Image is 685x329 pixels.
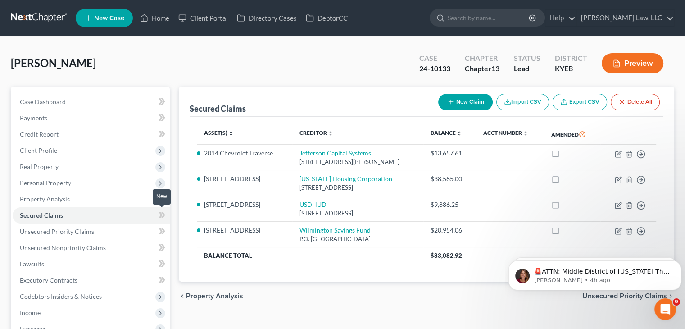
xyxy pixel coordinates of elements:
a: Property Analysis [13,191,170,207]
span: New Case [94,15,124,22]
span: Case Dashboard [20,98,66,105]
a: Balance unfold_more [431,129,462,136]
a: Credit Report [13,126,170,142]
iframe: Intercom live chat [654,298,676,320]
li: [STREET_ADDRESS] [204,174,285,183]
a: Lawsuits [13,256,170,272]
span: Unsecured Priority Claims [20,228,94,235]
a: Export CSV [553,94,607,110]
a: Creditor unfold_more [299,129,333,136]
span: Executory Contracts [20,276,77,284]
i: unfold_more [523,131,528,136]
th: Balance Total [197,247,423,264]
span: 13 [491,64,499,73]
div: P.O. [GEOGRAPHIC_DATA] [299,235,416,243]
span: 9 [673,298,680,306]
div: [STREET_ADDRESS] [299,183,416,192]
a: Unsecured Nonpriority Claims [13,240,170,256]
div: $20,954.06 [431,226,469,235]
span: Personal Property [20,179,71,187]
div: District [555,53,587,64]
a: Home [136,10,174,26]
span: Real Property [20,163,59,170]
a: Help [545,10,576,26]
i: unfold_more [457,131,462,136]
a: Case Dashboard [13,94,170,110]
span: Codebtors Insiders & Notices [20,292,102,300]
div: $38,585.00 [431,174,469,183]
div: Case [419,53,450,64]
div: 24-10133 [419,64,450,74]
span: Income [20,309,41,316]
div: New [153,189,171,204]
span: Lawsuits [20,260,44,268]
a: [US_STATE] Housing Corporation [299,175,392,183]
div: [STREET_ADDRESS][PERSON_NAME] [299,158,416,166]
div: KYEB [555,64,587,74]
i: unfold_more [228,131,234,136]
i: chevron_left [179,292,186,300]
a: Payments [13,110,170,126]
a: USDHUD [299,201,327,208]
li: [STREET_ADDRESS] [204,226,285,235]
span: [PERSON_NAME] [11,56,96,69]
a: Secured Claims [13,207,170,224]
span: Credit Report [20,130,59,138]
div: Secured Claims [190,103,246,114]
a: Unsecured Priority Claims [13,224,170,240]
span: Property Analysis [20,195,70,203]
button: New Claim [438,94,493,110]
span: Secured Claims [20,211,63,219]
a: Acct Number unfold_more [483,129,528,136]
a: Asset(s) unfold_more [204,129,234,136]
div: $13,657.61 [431,149,469,158]
div: Chapter [465,53,499,64]
th: Amended [544,124,600,145]
a: Wilmington Savings Fund [299,226,371,234]
button: Delete All [611,94,660,110]
a: Executory Contracts [13,272,170,288]
div: [STREET_ADDRESS] [299,209,416,218]
span: Client Profile [20,146,57,154]
span: Unsecured Nonpriority Claims [20,244,106,251]
span: Property Analysis [186,292,243,300]
button: Preview [602,53,663,73]
button: chevron_left Property Analysis [179,292,243,300]
li: [STREET_ADDRESS] [204,200,285,209]
a: DebtorCC [301,10,352,26]
iframe: Intercom notifications message [505,242,685,305]
div: Status [514,53,540,64]
li: 2014 Chevrolet Traverse [204,149,285,158]
a: [PERSON_NAME] Law, LLC [576,10,674,26]
input: Search by name... [448,9,530,26]
div: Chapter [465,64,499,74]
a: Directory Cases [232,10,301,26]
div: Lead [514,64,540,74]
a: Client Portal [174,10,232,26]
a: Jefferson Capital Systems [299,149,371,157]
span: Payments [20,114,47,122]
span: $83,082.92 [431,252,462,259]
button: Import CSV [496,94,549,110]
i: unfold_more [328,131,333,136]
div: $9,886.25 [431,200,469,209]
